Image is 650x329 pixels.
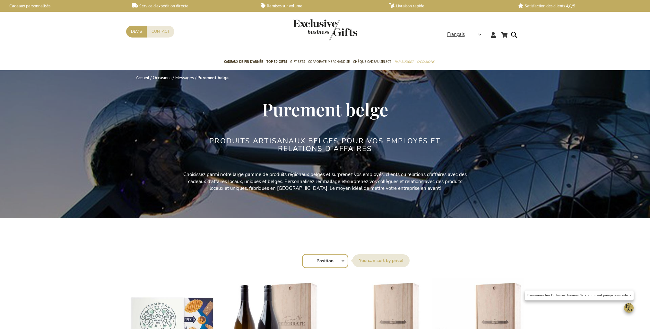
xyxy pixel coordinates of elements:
[417,58,434,65] span: Occasions
[224,58,263,65] span: Cadeaux de fin d’année
[136,75,149,81] a: Accueil
[224,54,263,70] a: Cadeaux de fin d’année
[290,58,305,65] span: Gift Sets
[352,254,410,267] label: [GEOGRAPHIC_DATA] par
[394,58,414,65] span: Par budget
[293,19,325,40] a: store logo
[308,58,350,65] span: Corporate Merchandise
[132,3,250,9] a: Service d'expédition directe
[417,54,434,70] a: Occasions
[175,75,194,81] a: Messages
[394,54,414,70] a: Par budget
[447,31,465,38] span: Français
[181,171,470,192] p: Choisissez parmi notre large gamme de produits régionaux belges et surprenez vos employés, client...
[153,75,171,81] a: Occasions
[3,3,122,9] a: Cadeaux personnalisés
[290,54,305,70] a: Gift Sets
[266,58,287,65] span: TOP 50 Gifts
[353,58,391,65] span: Chèque Cadeau Select
[126,26,147,38] a: Devis
[147,26,174,38] a: Contact
[389,3,508,9] a: Livraison rapide
[197,75,229,81] strong: Purement belge
[293,19,357,40] img: Exclusive Business gifts logo
[353,54,391,70] a: Chèque Cadeau Select
[261,3,379,9] a: Remises sur volume
[262,97,388,121] span: Purement belge
[205,137,446,153] h2: Produits artisanaux belges pour vos employés et relations d'affaires
[266,54,287,70] a: TOP 50 Gifts
[518,3,637,9] a: Satisfaction des clients 4,6/5
[308,54,350,70] a: Corporate Merchandise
